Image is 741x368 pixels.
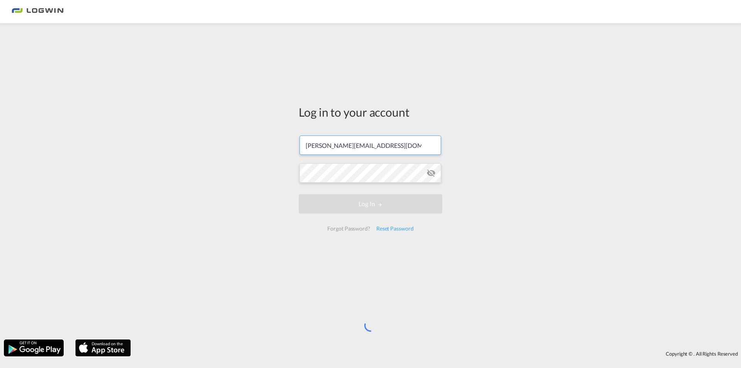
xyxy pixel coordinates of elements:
[74,339,132,357] img: apple.png
[3,339,64,357] img: google.png
[299,104,442,120] div: Log in to your account
[324,222,373,236] div: Forgot Password?
[12,3,64,20] img: bc73a0e0d8c111efacd525e4c8ad7d32.png
[426,168,436,178] md-icon: icon-eye-off
[299,136,441,155] input: Enter email/phone number
[135,347,741,360] div: Copyright © . All Rights Reserved
[299,194,442,214] button: LOGIN
[373,222,417,236] div: Reset Password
